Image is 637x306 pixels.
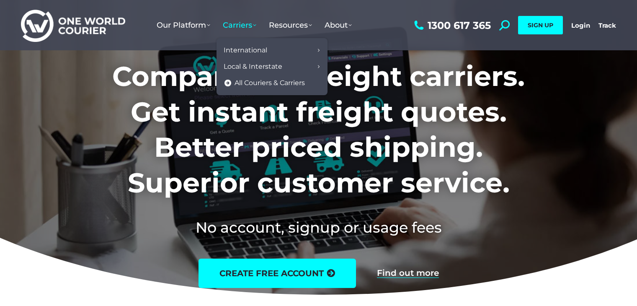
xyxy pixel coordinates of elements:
[377,269,439,278] a: Find out more
[235,79,305,88] span: All Couriers & Carriers
[598,21,616,29] a: Track
[217,12,263,38] a: Carriers
[221,59,323,75] a: Local & Interstate
[224,46,267,55] span: International
[21,8,125,42] img: One World Courier
[221,42,323,59] a: International
[318,12,358,38] a: About
[269,21,312,30] span: Resources
[325,21,352,30] span: About
[57,59,580,200] h1: Compare top freight carriers. Get instant freight quotes. Better priced shipping. Superior custom...
[223,21,256,30] span: Carriers
[412,20,491,31] a: 1300 617 365
[57,217,580,238] h2: No account, signup or usage fees
[528,21,553,29] span: SIGN UP
[571,21,590,29] a: Login
[199,259,356,288] a: create free account
[518,16,563,34] a: SIGN UP
[224,62,282,71] span: Local & Interstate
[157,21,210,30] span: Our Platform
[263,12,318,38] a: Resources
[221,75,323,91] a: All Couriers & Carriers
[150,12,217,38] a: Our Platform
